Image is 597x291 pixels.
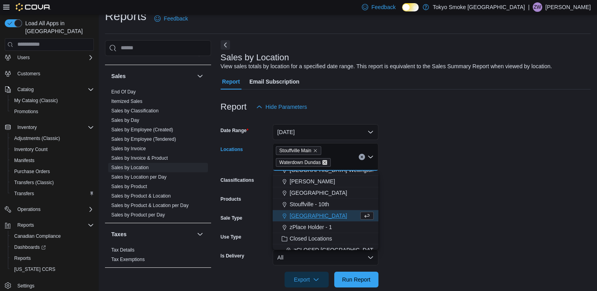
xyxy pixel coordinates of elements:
[367,154,374,160] button: Close list of options
[14,85,37,94] button: Catalog
[221,146,243,153] label: Locations
[111,99,142,104] a: Itemized Sales
[14,146,48,153] span: Inventory Count
[221,62,552,71] div: View sales totals by location for a specified date range. This report is equivalent to the Sales ...
[2,84,97,95] button: Catalog
[8,253,97,264] button: Reports
[290,177,335,185] span: [PERSON_NAME]
[195,71,205,81] button: Sales
[111,247,135,253] a: Tax Details
[266,103,307,111] span: Hide Parameters
[11,254,34,263] a: Reports
[249,74,299,90] span: Email Subscription
[11,107,41,116] a: Promotions
[111,108,159,114] a: Sales by Classification
[14,157,34,164] span: Manifests
[11,145,94,154] span: Inventory Count
[8,166,97,177] button: Purchase Orders
[273,176,378,187] button: [PERSON_NAME]
[111,145,146,152] span: Sales by Invoice
[14,69,43,78] a: Customers
[11,96,94,105] span: My Catalog (Classic)
[8,155,97,166] button: Manifests
[322,160,327,165] button: Remove Waterdown Dundas from selection in this group
[111,117,139,123] span: Sales by Day
[14,281,37,291] a: Settings
[14,255,31,261] span: Reports
[221,40,230,50] button: Next
[11,156,94,165] span: Manifests
[290,212,347,220] span: [GEOGRAPHIC_DATA]
[221,196,241,202] label: Products
[111,202,189,209] span: Sales by Product & Location per Day
[164,15,188,22] span: Feedback
[111,165,149,170] a: Sales by Location
[111,127,173,132] a: Sales by Employee (Created)
[17,124,37,131] span: Inventory
[111,212,165,218] a: Sales by Product per Day
[11,178,94,187] span: Transfers (Classic)
[284,272,329,287] button: Export
[371,3,395,11] span: Feedback
[289,272,324,287] span: Export
[14,205,44,214] button: Operations
[111,155,168,161] a: Sales by Invoice & Product
[279,147,311,155] span: Stouffville Main
[313,148,318,153] button: Remove Stouffville Main from selection in this group
[17,54,30,61] span: Users
[222,74,240,90] span: Report
[221,234,241,240] label: Use Type
[14,220,37,230] button: Reports
[290,200,329,208] span: Stouffville - 10th
[273,210,378,222] button: [GEOGRAPHIC_DATA]
[17,222,34,228] span: Reports
[11,156,37,165] a: Manifests
[111,89,136,95] a: End Of Day
[14,205,94,214] span: Operations
[111,230,127,238] h3: Taxes
[111,136,176,142] a: Sales by Employee (Tendered)
[14,69,94,78] span: Customers
[2,280,97,291] button: Settings
[8,133,97,144] button: Adjustments (Classic)
[111,98,142,104] span: Itemized Sales
[342,276,371,284] span: Run Report
[14,97,58,104] span: My Catalog (Classic)
[2,52,97,63] button: Users
[11,134,63,143] a: Adjustments (Classic)
[11,167,94,176] span: Purchase Orders
[22,19,94,35] span: Load All Apps in [GEOGRAPHIC_DATA]
[111,164,149,171] span: Sales by Location
[111,193,171,199] a: Sales by Product & Location
[14,220,94,230] span: Reports
[8,188,97,199] button: Transfers
[111,72,126,80] h3: Sales
[14,233,61,239] span: Canadian Compliance
[111,257,145,262] a: Tax Exemptions
[2,68,97,79] button: Customers
[111,146,146,151] a: Sales by Invoice
[111,174,167,180] a: Sales by Location per Day
[111,184,147,189] a: Sales by Product
[111,72,194,80] button: Sales
[8,106,97,117] button: Promotions
[14,123,40,132] button: Inventory
[273,233,378,244] button: Closed Locations
[528,2,530,12] p: |
[8,177,97,188] button: Transfers (Classic)
[11,265,58,274] a: [US_STATE] CCRS
[8,264,97,275] button: [US_STATE] CCRS
[17,283,34,289] span: Settings
[433,2,525,12] p: Tokyo Smoke [GEOGRAPHIC_DATA]
[105,8,146,24] h1: Reports
[11,254,94,263] span: Reports
[151,11,191,26] a: Feedback
[359,154,365,160] button: Clear input
[533,2,542,12] div: Ziyad Weston
[221,53,289,62] h3: Sales by Location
